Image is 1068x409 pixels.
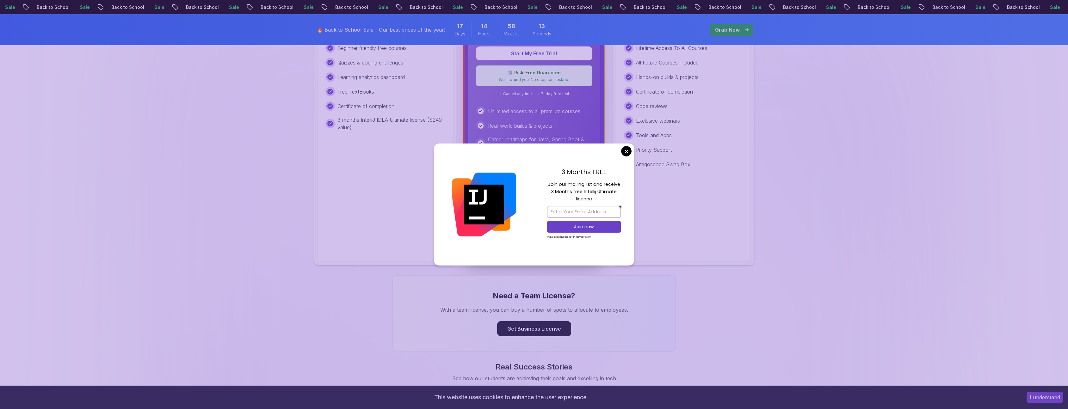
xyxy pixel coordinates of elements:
p: Sale [14,4,34,10]
button: Accept cookies [1027,392,1063,403]
p: Sale [984,4,1004,10]
p: Hands-on builds & projects [636,73,699,81]
p: Back to School [344,4,387,10]
p: Unlimited access to all premium courses [488,107,580,115]
p: Certificate of completion [636,88,693,95]
div: This website uses cookies to enhance the user experience. [5,390,1017,404]
p: Back to School [120,4,163,10]
span: 14 Hours [481,22,487,31]
p: Sale [611,4,631,10]
p: Back to School [195,4,238,10]
p: 3 months IntelliJ IDEA Ultimate license ($249 value) [337,116,444,131]
p: 🛡️ Risk-Free Guarantee [480,70,588,76]
p: Sale [760,4,781,10]
p: Priority Support [636,146,672,154]
button: Get Business License [497,321,571,336]
p: Start My Free Trial [484,50,585,57]
p: Back to School [717,4,760,10]
p: Back to School [493,4,536,10]
p: Sale [89,4,109,10]
p: Sale [387,4,407,10]
p: Sale [686,4,706,10]
p: Free TextBooks [337,88,374,95]
p: Tools and Apps [636,131,672,139]
p: 🔥 Back to School Sale - Our best prices of the year! [317,26,445,34]
h3: Real Success Stories [313,362,756,372]
p: Sale [462,4,482,10]
p: Sale [835,4,855,10]
p: Real-world builds & projects [488,122,552,130]
span: 58 Minutes [508,22,515,31]
p: Grab Now [715,26,740,34]
span: ✓ Cancel anytime [499,91,532,96]
p: We'll refund you. No questions asked. [480,77,588,82]
span: 13 Seconds [539,22,545,31]
p: Certificate of completion [337,102,394,110]
p: See how our students are achieving their goals and excelling in tech [428,375,640,382]
p: With a team license, you can buy a number of spots to allocate to employees. [428,306,640,314]
h3: Need a Team License? [408,291,660,301]
span: Minutes [503,31,520,37]
p: Learning analytics dashboard [337,73,405,81]
p: Back to School [1016,4,1059,10]
span: Seconds [533,31,551,37]
p: Sale [163,4,183,10]
p: Sale [536,4,557,10]
button: Start My Free Trial [476,46,592,60]
p: Back to School [867,4,910,10]
p: Back to School [419,4,462,10]
p: Sale [312,4,333,10]
p: All Future Courses Included [636,59,699,66]
p: Quizzes & coding challenges [337,59,403,66]
p: Back to School [792,4,835,10]
p: Lifetime Access To All Courses [636,44,707,52]
p: Back to School [568,4,611,10]
p: Sale [238,4,258,10]
p: Back to School [643,4,686,10]
span: Hours [478,31,491,37]
span: ✓ 7-day free trial [537,91,569,96]
p: Code reviews [636,102,668,110]
p: Beginner friendly free courses [337,44,407,52]
span: Days [455,31,465,37]
p: Back to School [269,4,312,10]
a: Get Business License [497,326,571,332]
p: Exclusive webinars [636,117,680,125]
p: Amigoscode Swag Box [636,161,690,168]
p: Sale [910,4,930,10]
p: Back to School [941,4,984,10]
p: Back to School [46,4,89,10]
p: Career roadmaps for Java, Spring Boot & DevOps [488,136,592,151]
span: 17 Days [457,22,463,31]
